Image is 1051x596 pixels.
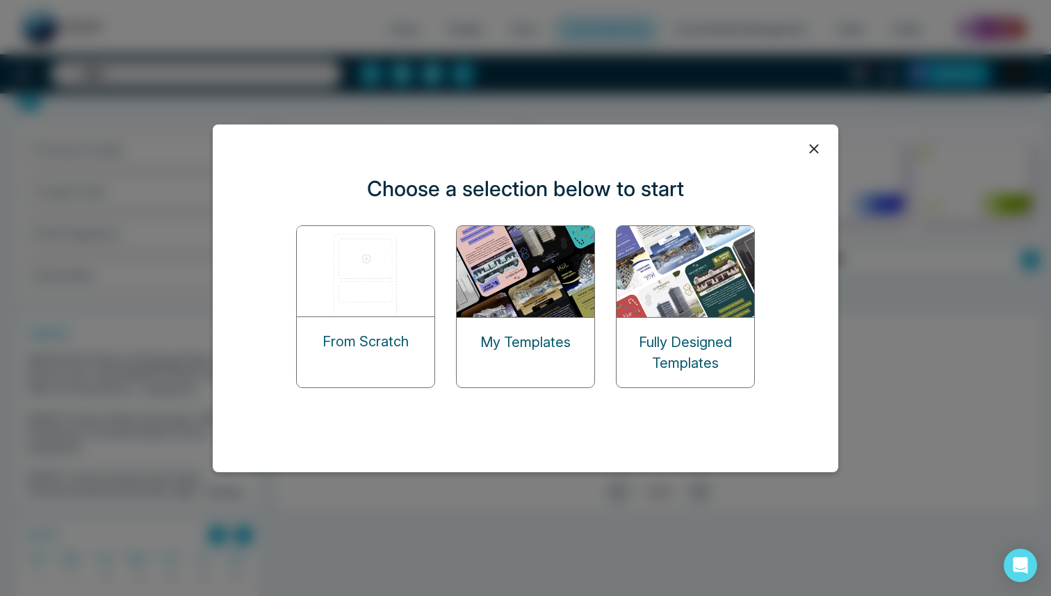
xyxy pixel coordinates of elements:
[297,226,436,316] img: start-from-scratch.png
[617,332,754,373] p: Fully Designed Templates
[1004,549,1037,582] div: Open Intercom Messenger
[323,331,409,352] p: From Scratch
[367,173,684,204] p: Choose a selection below to start
[480,332,571,353] p: My Templates
[617,226,756,317] img: designed-templates.png
[457,226,596,317] img: my-templates.png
